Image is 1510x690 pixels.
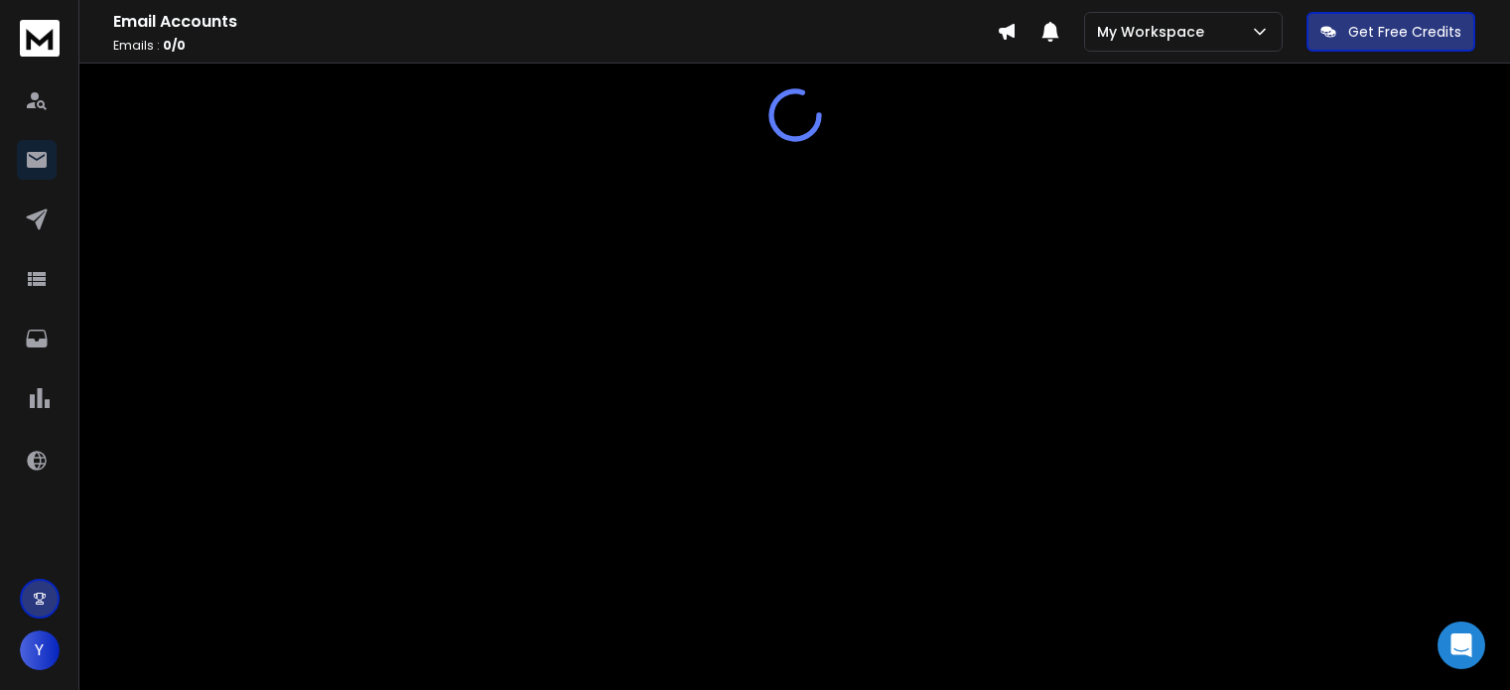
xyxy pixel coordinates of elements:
[1438,621,1485,669] div: Open Intercom Messenger
[1097,22,1212,42] p: My Workspace
[20,630,60,670] button: Y
[1306,12,1475,52] button: Get Free Credits
[113,10,997,34] h1: Email Accounts
[163,37,186,54] span: 0 / 0
[20,20,60,57] img: logo
[1348,22,1461,42] p: Get Free Credits
[113,38,997,54] p: Emails :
